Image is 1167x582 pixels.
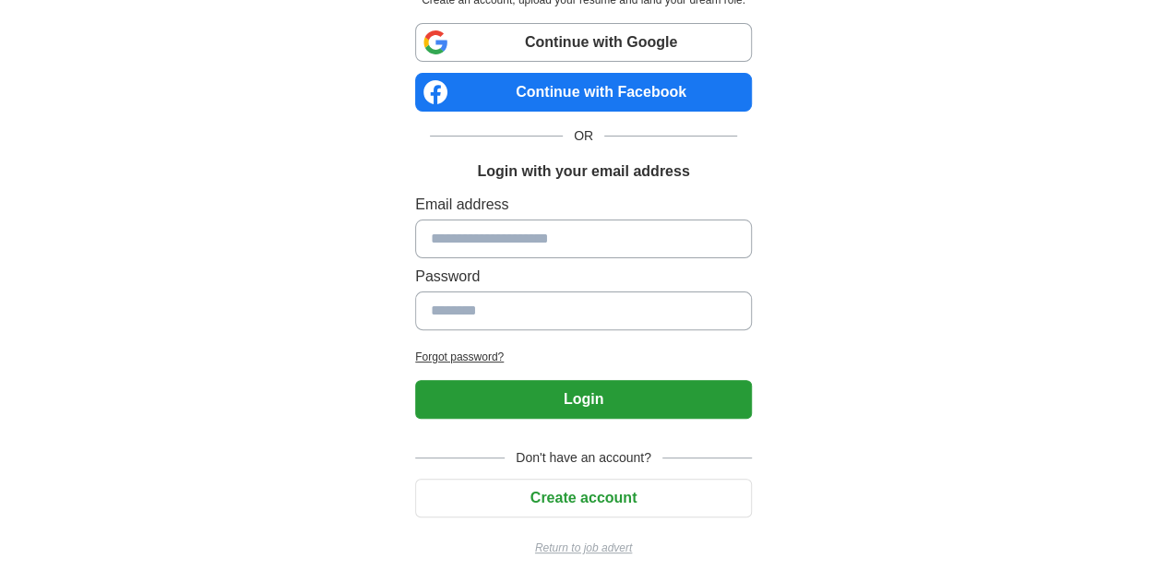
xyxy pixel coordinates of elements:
[505,448,662,468] span: Don't have an account?
[415,23,752,62] a: Continue with Google
[415,380,752,419] button: Login
[415,490,752,505] a: Create account
[415,266,752,288] label: Password
[477,160,689,183] h1: Login with your email address
[415,540,752,556] a: Return to job advert
[415,194,752,216] label: Email address
[415,349,752,365] a: Forgot password?
[563,126,604,146] span: OR
[415,479,752,517] button: Create account
[415,73,752,112] a: Continue with Facebook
